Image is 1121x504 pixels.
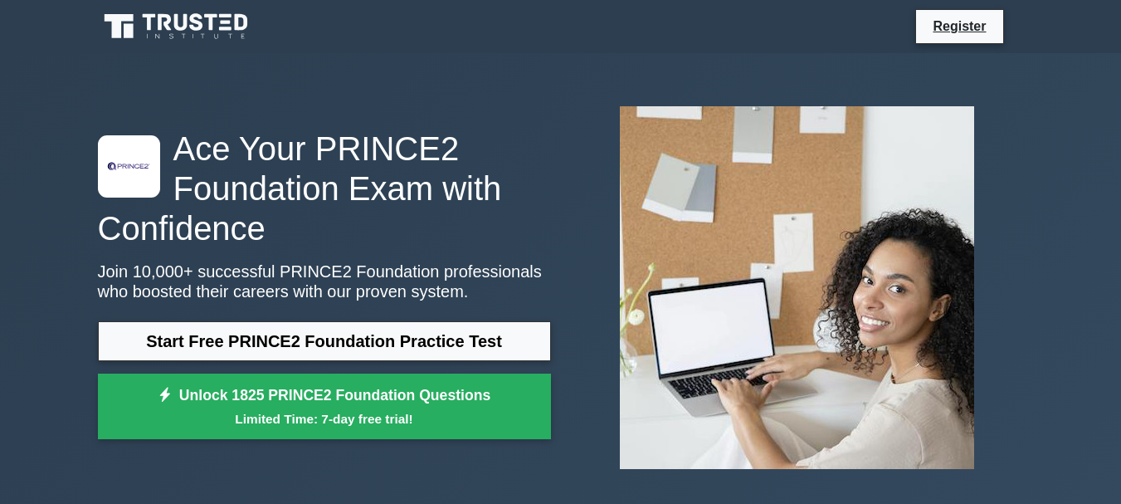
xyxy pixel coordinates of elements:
[98,262,551,301] p: Join 10,000+ successful PRINCE2 Foundation professionals who boosted their careers with our prove...
[98,374,551,440] a: Unlock 1825 PRINCE2 Foundation QuestionsLimited Time: 7-day free trial!
[923,16,996,37] a: Register
[98,321,551,361] a: Start Free PRINCE2 Foundation Practice Test
[119,409,530,428] small: Limited Time: 7-day free trial!
[98,129,551,248] h1: Ace Your PRINCE2 Foundation Exam with Confidence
